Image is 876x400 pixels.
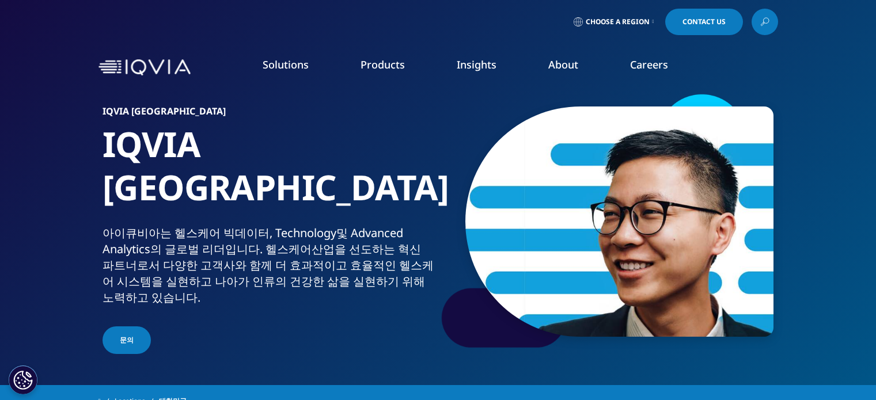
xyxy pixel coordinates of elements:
[630,58,668,71] a: Careers
[457,58,496,71] a: Insights
[548,58,578,71] a: About
[9,365,37,394] button: 쿠키 설정
[586,17,650,26] span: Choose a Region
[682,18,726,25] span: Contact Us
[665,9,743,35] a: Contact Us
[103,326,151,354] a: 문의
[120,335,134,345] span: 문의
[103,123,434,225] h1: IQVIA [GEOGRAPHIC_DATA]
[361,58,405,71] a: Products
[465,106,773,337] img: 25_rbuportraitoption.jpg
[103,225,434,306] div: 아이큐비아는 헬스케어 빅데이터, Technology및 Advanced Analytics의 글로벌 리더입니다. 헬스케어산업을 선도하는 혁신 파트너로서 다양한 고객사와 함께 더 ...
[103,106,434,123] h6: IQVIA [GEOGRAPHIC_DATA]
[263,58,309,71] a: Solutions
[195,40,778,94] nav: Primary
